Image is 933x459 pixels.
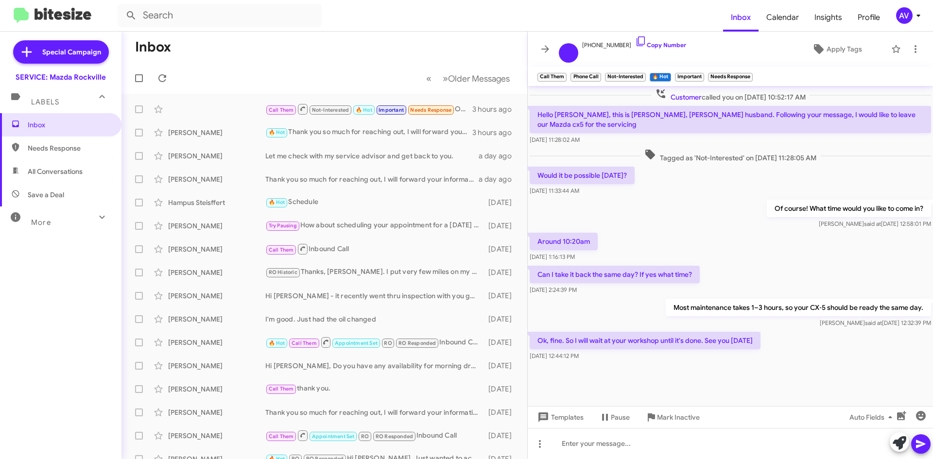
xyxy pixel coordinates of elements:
div: [PERSON_NAME] [168,174,265,184]
span: Special Campaign [42,47,101,57]
div: [PERSON_NAME] [168,151,265,161]
span: Templates [536,408,584,426]
span: [DATE] 1:16:13 PM [530,253,575,260]
small: Not-Interested [605,73,646,82]
small: 🔥 Hot [650,73,671,82]
div: Hi [PERSON_NAME], Do you have any availability for morning drop off with taxi service in the next... [265,361,484,371]
span: [DATE] 11:33:44 AM [530,187,579,194]
div: Inbound Call [265,429,484,442]
div: [DATE] [484,268,519,277]
span: » [443,72,448,85]
span: « [426,72,432,85]
span: Inbox [28,120,110,130]
div: thank you. [265,383,484,394]
input: Search [118,4,322,27]
small: Phone Call [570,73,601,82]
button: Previous [420,68,437,88]
span: Pause [611,408,630,426]
div: AV [896,7,913,24]
span: Labels [31,98,59,106]
span: RO [384,340,392,346]
span: [DATE] 11:28:02 AM [530,136,580,143]
div: 3 hours ago [472,128,519,137]
a: Calendar [759,3,807,32]
button: Mark Inactive [638,408,708,426]
div: [DATE] [484,221,519,231]
div: [PERSON_NAME] [168,244,265,254]
div: [DATE] [484,338,519,347]
div: Hi [PERSON_NAME] - it recently went thru inspection with you guys. The [GEOGRAPHIC_DATA] location... [265,291,484,301]
div: [DATE] [484,384,519,394]
a: Special Campaign [13,40,109,64]
div: [PERSON_NAME] [168,291,265,301]
span: Apply Tags [827,40,862,58]
a: Inbox [723,3,759,32]
span: 🔥 Hot [269,340,285,346]
p: Ok, fine. So I will wait at your workshop until it's done. See you [DATE] [530,332,760,349]
div: [PERSON_NAME] [168,384,265,394]
a: Insights [807,3,850,32]
span: said at [865,319,882,326]
div: [DATE] [484,244,519,254]
div: SERVICE: Mazda Rockville [16,72,106,82]
button: AV [888,7,922,24]
p: Of course! What time would you like to come in? [767,200,931,217]
div: Inbound Call [265,243,484,255]
div: I'm good. Just had the oil changed [265,314,484,324]
div: [PERSON_NAME] [168,408,265,417]
span: Appointment Set [335,340,378,346]
div: a day ago [479,174,519,184]
span: RO Responded [376,433,413,440]
span: Auto Fields [849,408,896,426]
span: RO [361,433,369,440]
span: 🔥 Hot [356,107,372,113]
span: [DATE] 2:24:39 PM [530,286,577,293]
span: [PERSON_NAME] [DATE] 12:32:39 PM [820,319,931,326]
span: Tagged as 'Not-Interested' on [DATE] 11:28:05 AM [640,149,820,163]
span: said at [864,220,881,227]
span: Save a Deal [28,190,64,200]
span: Appointment Set [312,433,355,440]
span: Customer [671,93,702,102]
div: Let me check with my service advisor and get back to you. [265,151,479,161]
div: Thanks, [PERSON_NAME]. I put very few miles on my Miata, so the standard schedule doesn't really ... [265,267,484,278]
div: [PERSON_NAME] [168,431,265,441]
a: Profile [850,3,888,32]
a: Copy Number [635,41,686,49]
div: Inbound Call [265,336,484,348]
span: Mark Inactive [657,408,700,426]
span: Call Them [292,340,317,346]
div: 3 hours ago [472,104,519,114]
span: Call Them [269,433,294,440]
span: [PHONE_NUMBER] [582,35,686,50]
div: [PERSON_NAME] [168,314,265,324]
p: Can I take it back the same day? If yes what time? [530,266,700,283]
div: Thank you so much for reaching out, I will forward your information to one of the advisors so you... [265,408,484,417]
button: Apply Tags [787,40,886,58]
button: Auto Fields [842,408,904,426]
span: More [31,218,51,227]
div: How about scheduling your appointment for a [DATE] or [DATE] after the 15th? Please let me know w... [265,220,484,231]
span: Older Messages [448,73,510,84]
nav: Page navigation example [421,68,516,88]
button: Pause [591,408,638,426]
span: Important [379,107,404,113]
span: 🔥 Hot [269,129,285,136]
div: [PERSON_NAME] [168,221,265,231]
div: Schedule [265,197,484,208]
div: [DATE] [484,361,519,371]
div: [DATE] [484,431,519,441]
div: Ok, fine. So I will wait at your workshop until it's done. See you [DATE] [265,103,472,115]
div: [PERSON_NAME] [168,128,265,137]
button: Templates [528,408,591,426]
div: [DATE] [484,408,519,417]
span: Not-Interested [312,107,349,113]
p: Would it be possible [DATE]? [530,167,635,184]
span: RO Historic [269,269,297,275]
small: Call Them [537,73,567,82]
span: Needs Response [28,143,110,153]
div: Thank you so much for reaching out, I will forward your information to one of the advisors so you... [265,174,479,184]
